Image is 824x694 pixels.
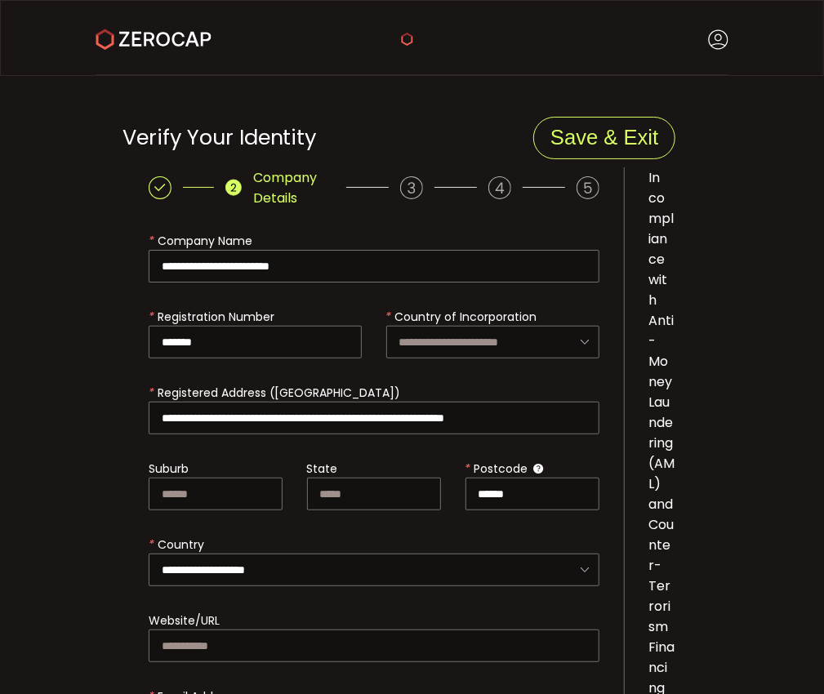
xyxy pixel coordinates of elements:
[122,122,317,152] span: Verify Your Identity
[550,126,658,149] span: Save & Exit
[626,518,824,694] iframe: Chat Widget
[626,518,824,694] div: 聊天小组件
[253,167,334,208] span: Company Details
[533,117,675,159] button: Save & Exit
